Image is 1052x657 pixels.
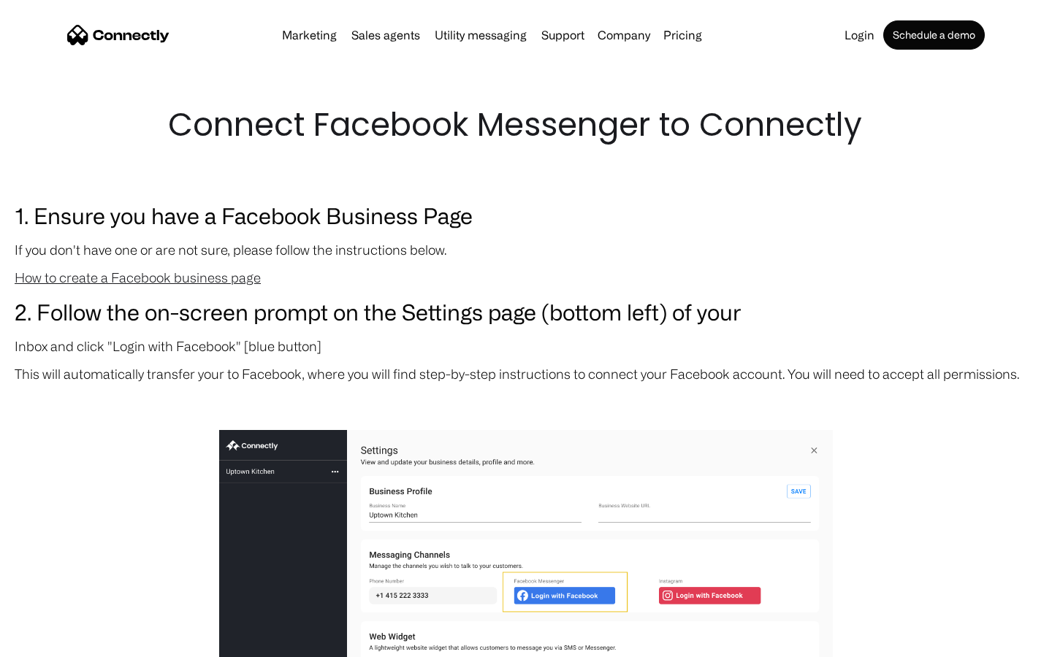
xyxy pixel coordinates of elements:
h1: Connect Facebook Messenger to Connectly [168,102,884,147]
p: If you don't have one or are not sure, please follow the instructions below. [15,239,1037,260]
p: ‍ [15,391,1037,412]
a: Sales agents [346,29,426,41]
a: Schedule a demo [883,20,985,50]
a: Pricing [657,29,708,41]
a: How to create a Facebook business page [15,270,261,285]
a: Marketing [276,29,343,41]
p: This will automatically transfer your to Facebook, where you will find step-by-step instructions ... [15,364,1037,384]
a: Login [839,29,880,41]
h3: 1. Ensure you have a Facebook Business Page [15,199,1037,232]
div: Company [598,25,650,45]
a: Support [535,29,590,41]
p: Inbox and click "Login with Facebook" [blue button] [15,336,1037,356]
a: Utility messaging [429,29,533,41]
h3: 2. Follow the on-screen prompt on the Settings page (bottom left) of your [15,295,1037,328]
aside: Language selected: English [15,631,88,652]
ul: Language list [29,631,88,652]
